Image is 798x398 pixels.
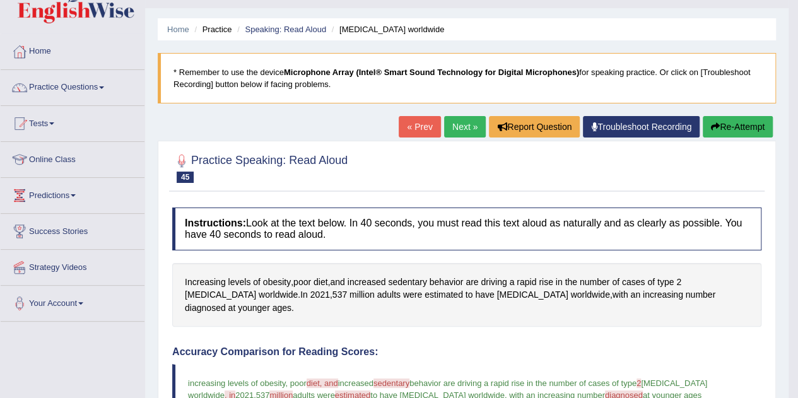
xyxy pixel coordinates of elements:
[637,378,641,388] span: 2
[425,288,463,301] span: Click to see word definition
[310,288,330,301] span: Click to see word definition
[377,288,401,301] span: Click to see word definition
[253,276,261,289] span: Click to see word definition
[329,23,445,35] li: [MEDICAL_DATA] worldwide
[686,288,715,301] span: Click to see word definition
[570,288,609,301] span: Click to see word definition
[185,301,226,315] span: Click to see word definition
[285,378,288,388] span: ,
[1,34,144,66] a: Home
[409,378,637,388] span: behavior are driving a rapid rise in the number of cases of type
[1,250,144,281] a: Strategy Videos
[332,288,347,301] span: Click to see word definition
[580,276,609,289] span: Click to see word definition
[330,276,344,289] span: Click to see word definition
[188,378,285,388] span: increasing levels of obesity
[496,288,568,301] span: Click to see word definition
[1,106,144,138] a: Tests
[185,218,246,228] b: Instructions:
[403,288,422,301] span: Click to see word definition
[259,288,298,301] span: Click to see word definition
[228,301,236,315] span: Click to see word definition
[172,346,761,358] h4: Accuracy Comparison for Reading Scores:
[583,116,700,138] a: Troubleshoot Recording
[290,378,307,388] span: poor
[300,288,308,301] span: Click to see word definition
[191,23,232,35] li: Practice
[245,25,326,34] a: Speaking: Read Aloud
[185,288,256,301] span: Click to see word definition
[172,151,348,183] h2: Practice Speaking: Read Aloud
[399,116,440,138] a: « Prev
[481,276,507,289] span: Click to see word definition
[1,70,144,102] a: Practice Questions
[430,276,464,289] span: Click to see word definition
[177,172,194,183] span: 45
[643,288,683,301] span: Click to see word definition
[338,378,373,388] span: increased
[647,276,655,289] span: Click to see word definition
[307,378,338,388] span: diet, and
[293,276,311,289] span: Click to see word definition
[466,288,473,301] span: Click to see word definition
[622,276,645,289] span: Click to see word definition
[314,276,328,289] span: Click to see word definition
[613,288,628,301] span: Click to see word definition
[517,276,536,289] span: Click to see word definition
[263,276,291,289] span: Click to see word definition
[1,142,144,173] a: Online Class
[284,67,579,77] b: Microphone Array (Intel® Smart Sound Technology for Digital Microphones)
[565,276,577,289] span: Click to see word definition
[167,25,189,34] a: Home
[373,378,409,388] span: sedentary
[556,276,563,289] span: Click to see word definition
[509,276,514,289] span: Click to see word definition
[444,116,486,138] a: Next »
[388,276,426,289] span: Click to see word definition
[228,276,250,289] span: Click to see word definition
[238,301,270,315] span: Click to see word definition
[489,116,580,138] button: Report Question
[172,208,761,250] h4: Look at the text below. In 40 seconds, you must read this text aloud as naturally and as clearly ...
[475,288,494,301] span: Click to see word definition
[1,214,144,245] a: Success Stories
[158,53,776,103] blockquote: * Remember to use the device for speaking practice. Or click on [Troubleshoot Recording] button b...
[676,276,681,289] span: Click to see word definition
[1,178,144,209] a: Predictions
[466,276,478,289] span: Click to see word definition
[703,116,773,138] button: Re-Attempt
[630,288,640,301] span: Click to see word definition
[172,263,761,327] div: , , . , , .
[539,276,553,289] span: Click to see word definition
[612,276,619,289] span: Click to see word definition
[657,276,674,289] span: Click to see word definition
[185,276,226,289] span: Click to see word definition
[349,288,375,301] span: Click to see word definition
[273,301,291,315] span: Click to see word definition
[1,286,144,317] a: Your Account
[348,276,386,289] span: Click to see word definition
